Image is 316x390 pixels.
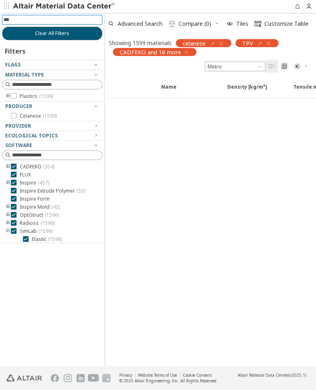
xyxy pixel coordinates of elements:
span: Metric [205,62,265,71]
span: ( 1596 ) [40,220,54,226]
span: Density [kg/m³] [222,83,289,98]
i:  [294,63,301,70]
span: CADFEKO and 16 more [120,48,181,56]
img: Altair Engineering [6,374,42,382]
i:  [169,21,175,27]
span: Software [5,142,32,149]
span: Expand [121,83,139,98]
button: Ecological Topics [2,131,102,141]
span: Producer [5,103,32,110]
button: Producer [2,102,102,111]
span: Provider [5,122,31,129]
span: ( 1599 ) [43,112,57,119]
span: Plastics [20,93,53,100]
span: Inspire Form [20,196,50,202]
span: Clear All Filters [35,30,69,37]
span: Celanese [20,113,57,119]
i: toogle group [5,220,11,226]
span: Compare (0) [179,21,211,27]
i: toogle group [5,212,11,218]
div: Filters [2,40,29,60]
i: toogle group [5,228,11,234]
span: ( 1599 ) [39,93,53,100]
span: ( 53 ) [77,187,85,194]
button: Clear All Filters [2,27,102,40]
div: (v2025.1) [238,372,306,378]
span: Radioss [20,220,54,226]
img: Altair Material Data Center [13,2,116,10]
span: Name [156,83,222,98]
button: Provider [2,121,102,131]
button: Table View [265,60,278,73]
span: Density [kg/m³] [227,83,267,98]
i: toogle group [5,180,11,186]
span: Flags [5,61,21,68]
span: Customize Table [264,21,308,27]
a: Cookie Consent [183,372,212,378]
i:  [268,63,275,70]
span: Altair Material Data Center [238,372,289,378]
span: Inspire [20,180,49,186]
span: Elastic [32,236,62,243]
span: Advanced Search [118,21,162,27]
i: toogle group [5,204,11,210]
span: ( 1596 ) [45,212,59,218]
span: celanese [183,39,206,47]
button: Material Type [2,70,102,80]
button: Theme [291,60,312,73]
div: Showing 1599 materials [109,39,172,47]
span: ( 1596 ) [48,236,62,243]
span: Favorite [139,83,156,98]
span: OptiStruct [20,212,59,218]
div: Unit System [205,62,265,71]
button: Flags [2,60,102,70]
span: Ecological Topics [5,132,58,139]
i: toogle group [5,164,11,170]
span: ( 354 ) [43,163,54,170]
span: Material Type [5,71,44,78]
span: Tiles [236,21,248,27]
i: toogle group [5,93,11,100]
span: CADFEKO [20,164,54,170]
button: Tile View [278,60,291,73]
span: Name [161,83,177,98]
span: ( 42 ) [51,203,60,210]
i:  [255,21,261,27]
span: ( 1599 ) [38,228,52,234]
span: SimLab [20,228,52,234]
div: © 2025 Altair Engineering, Inc. All Rights Reserved. [119,378,218,384]
span: ( 457 ) [38,179,49,186]
span: Inspire Extrude Polymer [20,188,85,194]
a: Website Terms of Use [138,372,177,378]
i:  [281,63,288,70]
span: FLUX [20,172,31,178]
button: Software [2,141,102,150]
a: Privacy [119,372,132,378]
span: TPV [242,39,253,47]
span: Inspire Mold [20,204,60,210]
